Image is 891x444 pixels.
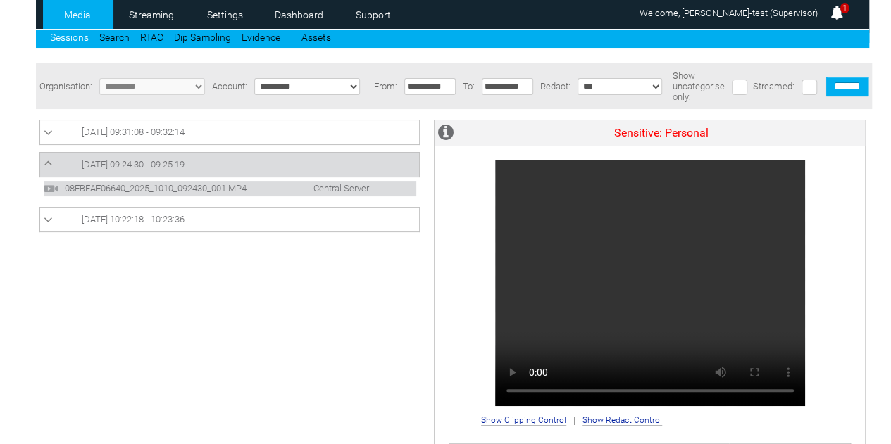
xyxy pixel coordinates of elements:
a: Evidence [242,32,280,43]
span: [DATE] 09:24:30 - 09:25:19 [82,159,185,170]
a: Support [339,4,407,25]
a: Dashboard [265,4,333,25]
span: 08FBEAE06640_2025_1010_092430_001.MP4 [61,183,276,194]
span: Central Server [278,183,376,194]
span: Welcome, [PERSON_NAME]-test (Supervisor) [640,8,818,18]
span: Show Clipping Control [481,415,566,426]
a: Streaming [117,4,185,25]
a: Settings [191,4,259,25]
span: [DATE] 09:31:08 - 09:32:14 [82,127,185,137]
td: Account: [208,63,251,109]
span: Show Redact Control [582,415,662,426]
a: Media [43,4,111,25]
td: To: [459,63,478,109]
a: [DATE] 09:24:30 - 09:25:19 [44,156,416,173]
a: Search [99,32,130,43]
img: bell25.png [828,4,845,21]
img: video24.svg [44,181,59,196]
td: From: [370,63,401,109]
span: Streamed: [753,81,795,91]
td: Sensitive: Personal [457,120,865,146]
td: Organisation: [36,63,96,109]
a: [DATE] 10:22:18 - 10:23:36 [44,211,416,228]
a: 08FBEAE06640_2025_1010_092430_001.MP4 Central Server [44,182,376,193]
a: RTAC [140,32,163,43]
span: [DATE] 10:22:18 - 10:23:36 [82,214,185,224]
span: Show uncategorise only: [673,70,725,102]
span: | [573,415,575,426]
td: Redact: [537,63,574,109]
a: Dip Sampling [174,32,231,43]
a: [DATE] 09:31:08 - 09:32:14 [44,124,416,141]
span: 1 [840,3,849,13]
a: Sessions [50,32,89,43]
a: Assets [301,32,331,43]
